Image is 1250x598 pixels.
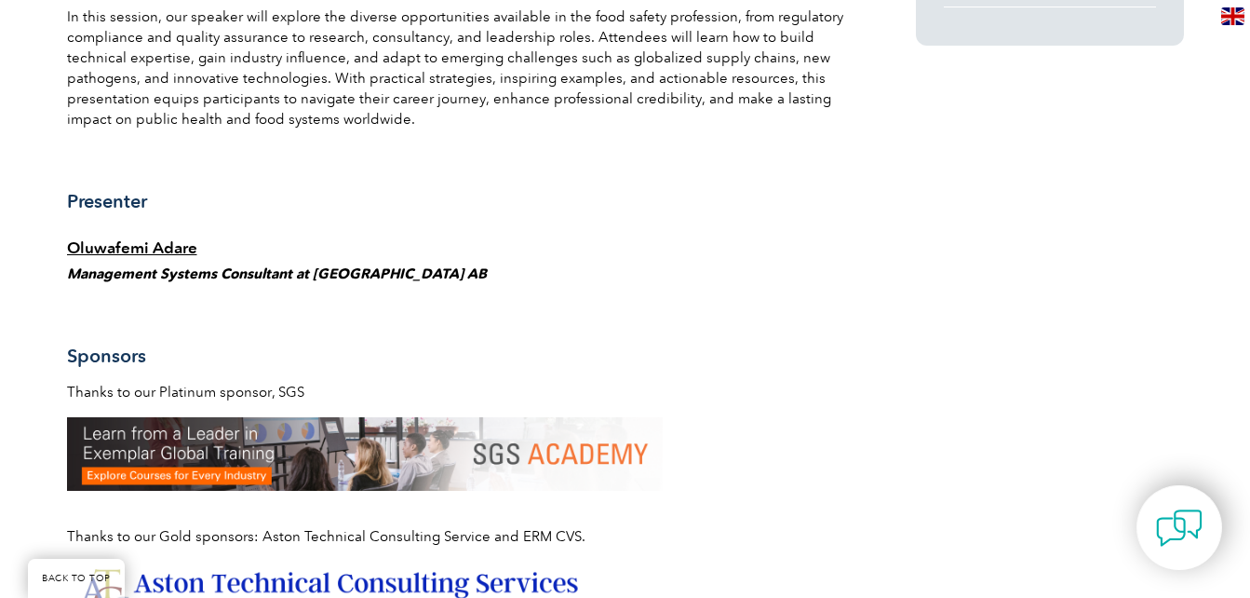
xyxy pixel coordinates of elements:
h3: Presenter [67,190,849,213]
p: Thanks to our Platinum sponsor, SGS [67,382,849,402]
img: en [1221,7,1244,25]
p: Thanks to our Gold sponsors: Aston Technical Consulting Service and ERM CVS. [67,526,849,547]
img: contact-chat.png [1156,505,1203,551]
a: BACK TO TOP [28,559,125,598]
p: In this session, our speaker will explore the diverse opportunities available in the food safety ... [67,7,849,129]
h3: Sponsors [67,345,849,368]
img: SGS [67,417,663,491]
em: Management Systems Consultant at [GEOGRAPHIC_DATA] AB [67,265,487,282]
a: Oluwafemi Adare [67,238,197,257]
